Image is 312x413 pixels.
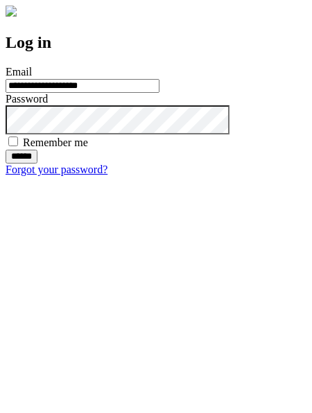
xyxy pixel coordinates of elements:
label: Remember me [23,137,88,148]
label: Email [6,66,32,78]
img: logo-4e3dc11c47720685a147b03b5a06dd966a58ff35d612b21f08c02c0306f2b779.png [6,6,17,17]
a: Forgot your password? [6,164,107,175]
label: Password [6,93,48,105]
h2: Log in [6,33,306,52]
